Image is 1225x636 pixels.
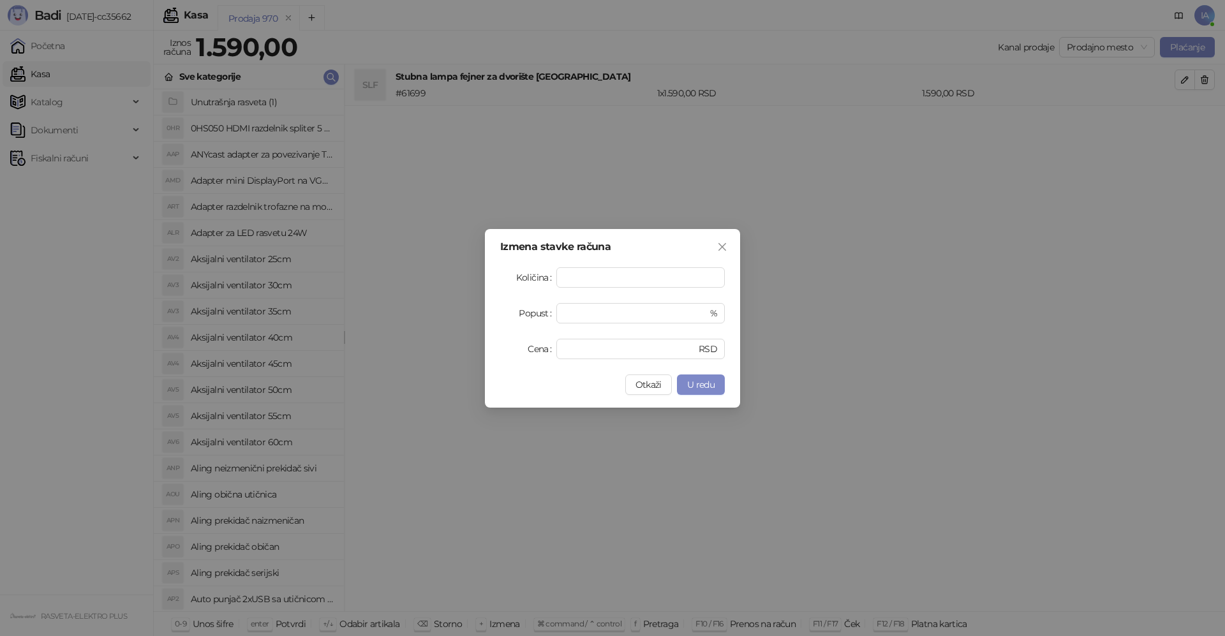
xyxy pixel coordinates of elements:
span: U redu [687,379,715,390]
input: Cena [564,339,696,359]
button: Otkaži [625,374,672,395]
label: Količina [516,267,556,288]
input: Popust [564,304,708,323]
span: Zatvori [712,242,732,252]
input: Količina [557,268,724,287]
button: U redu [677,374,725,395]
span: close [717,242,727,252]
label: Cena [528,339,556,359]
div: Izmena stavke računa [500,242,725,252]
label: Popust [519,303,556,323]
span: Otkaži [635,379,662,390]
button: Close [712,237,732,257]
